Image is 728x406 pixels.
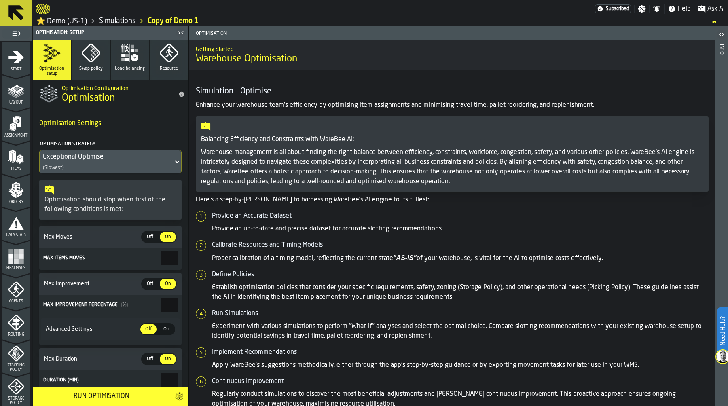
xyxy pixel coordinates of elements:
div: thumb [142,232,158,242]
li: menu Storage Policy [2,373,30,406]
span: Optimisation setup [36,66,68,76]
span: Heatmaps [2,266,30,271]
span: Max Improvement [42,281,141,287]
span: Data Stats [2,233,30,237]
div: (Slowest) [43,165,64,171]
span: Start [2,67,30,72]
li: menu Routing [2,307,30,339]
div: thumb [160,354,176,364]
span: Load balancing [115,66,145,71]
label: button-switch-multi-Off [141,353,159,365]
span: Help [677,4,691,14]
span: Optimisation [62,92,115,105]
span: On [161,233,174,241]
span: Advanced Settings [44,326,140,332]
h5: Define Policies [212,270,709,279]
a: logo-header [36,2,50,16]
span: Ask AI [707,4,725,14]
a: link-to-/wh/i/103622fe-4b04-4da1-b95f-2619b9c959cc/simulations/b45984fd-e49c-487d-ac16-b48c33c4b847 [148,17,199,25]
label: button-switch-multi-Off [140,323,157,335]
nav: Breadcrumb [36,16,725,26]
div: thumb [142,279,158,289]
div: thumb [160,279,176,289]
span: Routing [2,332,30,337]
label: button-toggle-Ask AI [694,4,728,14]
span: On [161,280,174,288]
span: ( [121,302,123,307]
label: react-aria4785712045-:rbv: [42,373,178,387]
span: Items [2,167,30,171]
h4: Optimisation Settings [39,115,182,131]
span: Off [144,280,157,288]
h5: Calibrate Resources and Timing Models [212,240,709,250]
span: Max Items Moves [43,256,85,260]
span: On [160,326,173,333]
li: menu Stacking Policy [2,340,30,372]
p: Warehouse management is all about finding the right balance between efficiency, constraints, work... [201,148,703,186]
span: Warehouse Optimisation [196,53,297,66]
h2: Sub Title [62,84,172,92]
span: On [161,355,174,363]
h5: Implement Recommendations [212,347,709,357]
div: Info [719,42,724,404]
label: button-switch-multi-On [159,231,177,243]
span: Orders [2,200,30,204]
em: "AS-IS" [393,254,417,261]
div: thumb [160,232,176,242]
div: thumb [140,324,157,334]
label: react-aria4785712045-:rbt: [42,298,178,312]
li: menu Agents [2,274,30,306]
div: Run Optimisation [38,391,165,401]
li: menu Heatmaps [2,241,30,273]
label: button-switch-multi-Off [141,231,159,243]
label: button-switch-multi-On [159,278,177,290]
div: DropdownMenuValue-100(Slowest) [39,150,182,173]
p: Proper calibration of a timing model, reflecting the current state of your warehouse, is vital fo... [212,253,709,263]
span: Duration (min) [43,378,79,383]
p: Apply WareBee's suggestions methodically, either through the app's step-by-step guidance or by ex... [212,360,709,370]
input: react-aria4785712045-:rbr: react-aria4785712045-:rbr: [161,251,178,265]
button: button- [170,387,188,406]
p: Here's a step-by-[PERSON_NAME] to harnessing WareBee's AI engine to its fullest: [196,195,709,205]
a: link-to-/wh/i/103622fe-4b04-4da1-b95f-2619b9c959cc [99,17,135,25]
span: Max Improvement Percentage [43,302,118,307]
li: menu Assignment [2,108,30,140]
div: title-Optimisation [33,80,188,109]
div: Optimisation should stop when first of the following conditions is met: [44,195,176,214]
span: Agents [2,299,30,304]
div: title-Warehouse Optimisation [189,40,715,70]
div: Menu Subscription [595,4,631,13]
header: Info [715,26,728,406]
label: Need Help? [718,308,727,353]
p: Provide an up-to-date and precise dataset for accurate slotting recommendations. [212,224,709,234]
span: Swap policy [79,66,103,71]
label: button-switch-multi-On [159,353,177,365]
label: button-toggle-Notifications [650,5,664,13]
h5: Continuous Improvement [212,376,709,386]
h4: Simulation - Optimise [196,86,709,97]
button: button-Run Optimisation [33,387,170,406]
span: Assignment [2,133,30,138]
span: Subscribed [606,6,629,12]
label: button-switch-multi-Off [141,278,159,290]
span: Off [144,233,157,241]
label: react-aria4785712045-:rbr: [42,251,178,265]
div: DropdownMenuValue-100 [43,152,170,162]
span: Off [144,355,157,363]
span: Max Duration [42,356,141,362]
p: Establish optimisation policies that consider your specific requirements, safety, zoning (Storage... [212,283,709,302]
li: menu Data Stats [2,207,30,240]
span: Optimisation [193,31,454,36]
li: menu Orders [2,174,30,207]
p: Enhance your warehouse team's efficiency by optimising item assignments and minimising travel tim... [196,100,709,110]
a: link-to-/wh/i/103622fe-4b04-4da1-b95f-2619b9c959cc [36,17,87,26]
span: Storage Policy [2,396,30,405]
span: Max Moves [42,234,141,240]
label: button-switch-multi-On [157,323,175,335]
label: button-toggle-Open [716,28,727,42]
input: react-aria4785712045-:rbv: react-aria4785712045-:rbv: [161,373,178,387]
h2: Sub Title [196,44,709,53]
span: % [121,302,128,307]
label: button-toggle-Help [665,4,694,14]
li: menu Start [2,42,30,74]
